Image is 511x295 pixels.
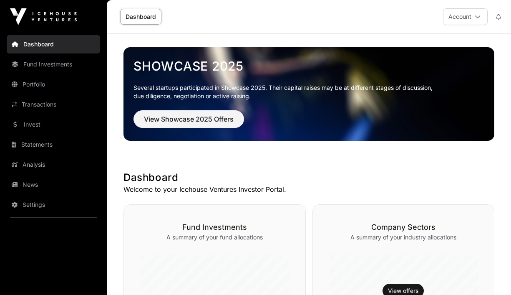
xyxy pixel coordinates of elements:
a: Showcase 2025 [133,58,484,74]
a: News [7,175,100,194]
p: Welcome to your Icehouse Ventures Investor Portal. [123,184,494,194]
a: Dashboard [7,35,100,53]
a: Dashboard [120,9,161,25]
button: Account [443,8,488,25]
a: View offers [388,287,418,295]
a: Analysis [7,155,100,174]
a: Statements [7,135,100,154]
h1: Dashboard [123,171,494,184]
a: Fund Investments [7,55,100,74]
p: A summary of your industry allocations [330,233,478,242]
h3: Company Sectors [330,221,478,233]
button: View Showcase 2025 Offers [133,110,244,128]
a: View Showcase 2025 Offers [133,119,244,127]
p: Several startups participated in Showcase 2025. Their capital raises may be at different stages o... [133,84,484,100]
img: Showcase 2025 [123,47,494,141]
a: Settings [7,196,100,214]
img: Icehouse Ventures Logo [10,8,77,25]
a: Transactions [7,95,100,114]
a: Portfolio [7,75,100,94]
a: Invest [7,115,100,134]
h3: Fund Investments [141,221,289,233]
span: View Showcase 2025 Offers [144,114,234,124]
p: A summary of your fund allocations [141,233,289,242]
